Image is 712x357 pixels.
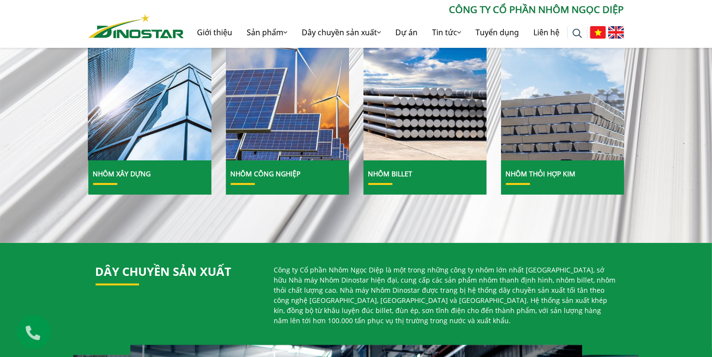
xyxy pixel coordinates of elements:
a: Nhôm Billet [363,10,487,161]
a: Nhôm Công nghiệp [226,10,349,161]
a: Nhôm Thỏi hợp kim [501,10,624,161]
a: Nhôm Công nghiệp [231,169,301,178]
a: Tuyển dụng [469,17,527,48]
a: Liên hệ [527,17,567,48]
a: Dây chuyền sản xuất [96,263,232,279]
a: Dự án [389,17,425,48]
a: Tin tức [425,17,469,48]
a: Sản phẩm [240,17,295,48]
img: Nhôm Xây dựng [84,5,216,166]
a: Giới thiệu [190,17,240,48]
img: search [572,29,582,38]
img: Tiếng Việt [590,26,606,39]
img: English [608,26,624,39]
a: Nhôm Billet [368,169,413,178]
a: Nhôm Xây dựng [93,169,151,178]
a: Nhôm Thỏi hợp kim [506,169,576,178]
img: Nhôm Thỏi hợp kim [501,10,624,160]
p: Công ty Cổ phần Nhôm Ngọc Diệp là một trong những công ty nhôm lớn nhất [GEOGRAPHIC_DATA], sở hữu... [274,265,617,326]
p: CÔNG TY CỔ PHẦN NHÔM NGỌC DIỆP [184,2,624,17]
a: Nhôm Dinostar [88,12,184,38]
a: Dây chuyền sản xuất [295,17,389,48]
a: Nhôm Xây dựng [88,10,211,161]
img: Nhôm Billet [363,10,486,160]
img: Nhôm Công nghiệp [225,10,349,160]
img: Nhôm Dinostar [88,14,184,38]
